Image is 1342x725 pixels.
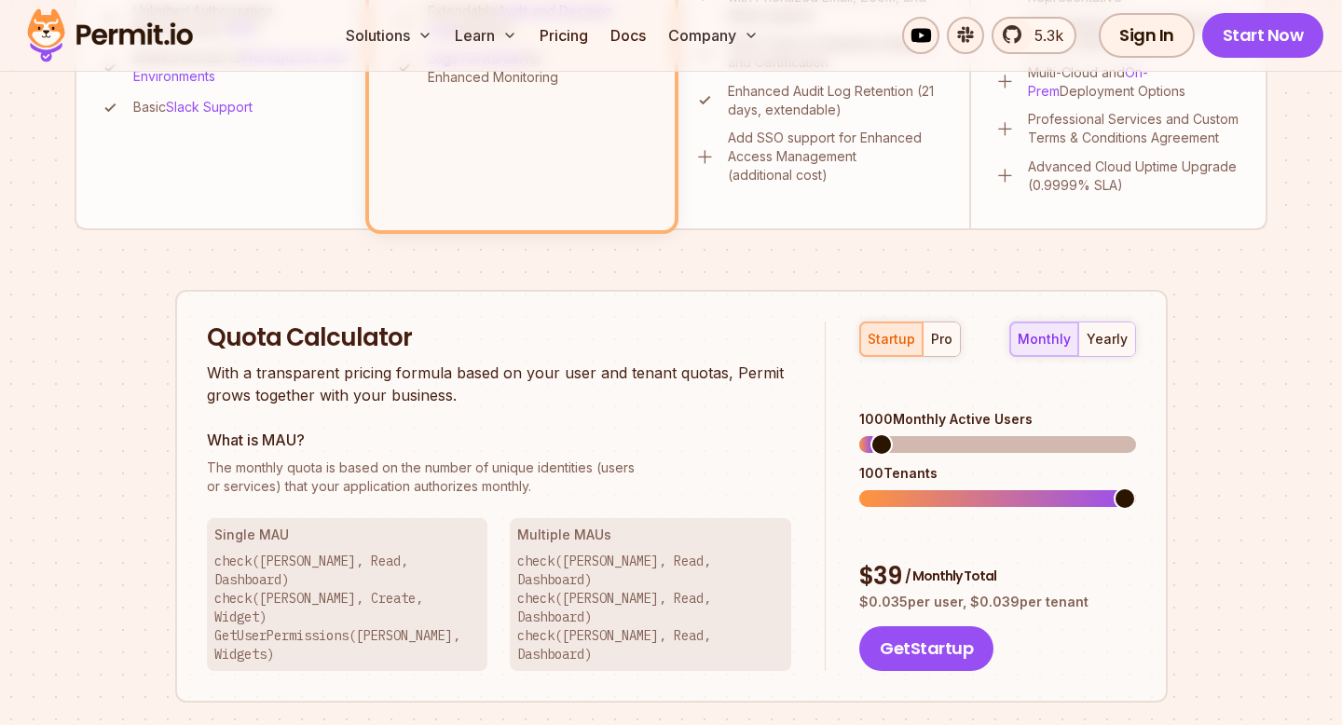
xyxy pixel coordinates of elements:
[905,567,996,585] span: / Monthly Total
[1023,24,1063,47] span: 5.3k
[214,552,481,663] p: check([PERSON_NAME], Read, Dashboard) check([PERSON_NAME], Create, Widget) GetUserPermissions([PE...
[1202,13,1324,58] a: Start Now
[207,321,792,355] h2: Quota Calculator
[859,593,1135,611] p: $ 0.035 per user, $ 0.039 per tenant
[214,526,481,544] h3: Single MAU
[992,17,1076,54] a: 5.3k
[207,458,792,477] span: The monthly quota is based on the number of unique identities (users
[603,17,653,54] a: Docs
[207,429,792,451] h3: What is MAU?
[1028,63,1243,101] p: Multi-Cloud and Deployment Options
[859,626,993,671] button: GetStartup
[859,410,1135,429] div: 1000 Monthly Active Users
[133,98,253,116] p: Basic
[661,17,766,54] button: Company
[728,82,947,119] p: Enhanced Audit Log Retention (21 days, extendable)
[447,17,525,54] button: Learn
[207,458,792,496] p: or services) that your application authorizes monthly.
[1087,330,1128,349] div: yearly
[19,4,201,67] img: Permit logo
[338,17,440,54] button: Solutions
[1099,13,1195,58] a: Sign In
[207,362,792,406] p: With a transparent pricing formula based on your user and tenant quotas, Permit grows together wi...
[1028,64,1148,99] a: On-Prem
[931,330,952,349] div: pro
[859,560,1135,594] div: $ 39
[859,464,1135,483] div: 100 Tenants
[532,17,596,54] a: Pricing
[166,99,253,115] a: Slack Support
[1028,110,1243,147] p: Professional Services and Custom Terms & Conditions Agreement
[1028,157,1243,195] p: Advanced Cloud Uptime Upgrade (0.9999% SLA)
[517,526,784,544] h3: Multiple MAUs
[517,552,784,663] p: check([PERSON_NAME], Read, Dashboard) check([PERSON_NAME], Read, Dashboard) check([PERSON_NAME], ...
[728,129,947,185] p: Add SSO support for Enhanced Access Management (additional cost)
